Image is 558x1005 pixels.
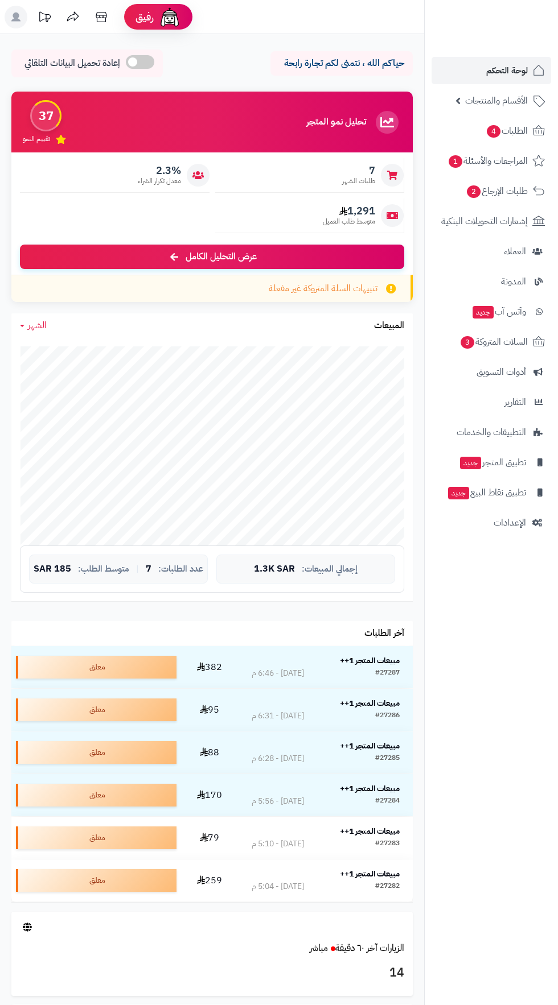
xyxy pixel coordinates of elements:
[342,164,375,177] span: 7
[466,183,528,199] span: طلبات الإرجاع
[364,628,404,639] h3: آخر الطلبات
[340,740,400,752] strong: مبيعات المتجر 1++
[432,177,551,205] a: طلبات الإرجاع2
[457,424,526,440] span: التطبيقات والخدمات
[504,243,526,259] span: العملاء
[432,208,551,235] a: إشعارات التحويلات البنكية
[473,306,494,319] span: جديد
[16,869,177,892] div: معلق
[23,134,50,144] span: تقييم النمو
[460,457,481,469] span: جديد
[432,388,551,416] a: التقارير
[374,321,404,331] h3: المبيعات
[477,364,526,380] span: أدوات التسويق
[432,509,551,536] a: الإعدادات
[138,164,181,177] span: 2.3%
[158,564,203,574] span: عدد الطلبات:
[269,282,378,295] span: تنبيهات السلة المتروكة غير مفعلة
[310,941,328,955] small: مباشر
[158,6,181,28] img: ai-face.png
[459,454,526,470] span: تطبيق المتجر
[340,697,400,709] strong: مبيعات المتجر 1++
[78,564,129,574] span: متوسط الطلب:
[486,63,528,78] span: لوحة التحكم
[310,941,404,955] a: الزيارات آخر ٦٠ دقيقةمباشر
[16,656,177,679] div: معلق
[146,564,151,574] span: 7
[432,358,551,386] a: أدوات التسويق
[447,485,526,501] span: تطبيق نقاط البيع
[138,176,181,186] span: معدل تكرار الشراء
[465,93,528,109] span: الأقسام والمنتجات
[432,479,551,506] a: تطبيق نقاط البيعجديد
[481,30,547,54] img: logo-2.png
[28,319,47,332] span: الشهر
[136,565,139,573] span: |
[16,784,177,807] div: معلق
[323,217,375,226] span: متوسط طلب العميل
[181,774,239,816] td: 170
[186,250,257,263] span: عرض التحليل الكامل
[252,796,304,807] div: [DATE] - 5:56 م
[20,245,404,269] a: عرض التحليل الكامل
[136,10,154,24] span: رفيق
[432,238,551,265] a: العملاء
[504,394,526,410] span: التقارير
[375,881,400,892] div: #27282
[432,419,551,446] a: التطبيقات والخدمات
[375,668,400,679] div: #27287
[30,6,59,31] a: تحديثات المنصة
[432,268,551,295] a: المدونة
[375,838,400,850] div: #27283
[254,564,295,574] span: 1.3K SAR
[375,796,400,807] div: #27284
[432,147,551,175] a: المراجعات والأسئلة1
[16,826,177,849] div: معلق
[432,298,551,325] a: وآتس آبجديد
[306,117,366,127] h3: تحليل نمو المتجر
[448,487,469,499] span: جديد
[486,123,528,139] span: الطلبات
[340,783,400,795] strong: مبيعات المتجر 1++
[181,817,239,859] td: 79
[340,655,400,667] strong: مبيعات المتجر 1++
[252,838,304,850] div: [DATE] - 5:10 م
[20,963,404,983] h3: 14
[252,753,304,764] div: [DATE] - 6:28 م
[432,449,551,476] a: تطبيق المتجرجديد
[181,646,239,688] td: 382
[279,57,404,70] p: حياكم الله ، نتمنى لكم تجارة رابحة
[441,213,528,229] span: إشعارات التحويلات البنكية
[342,176,375,186] span: طلبات الشهر
[181,859,239,901] td: 259
[340,868,400,880] strong: مبيعات المتجر 1++
[181,689,239,731] td: 95
[252,881,304,892] div: [DATE] - 5:04 م
[181,731,239,774] td: 88
[34,564,71,574] span: 185 SAR
[471,304,526,320] span: وآتس آب
[340,825,400,837] strong: مبيعات المتجر 1++
[487,125,500,138] span: 4
[375,710,400,722] div: #27286
[459,334,528,350] span: السلات المتروكة
[432,57,551,84] a: لوحة التحكم
[375,753,400,764] div: #27285
[432,328,551,355] a: السلات المتروكة3
[323,205,375,217] span: 1,291
[16,741,177,764] div: معلق
[302,564,358,574] span: إجمالي المبيعات:
[494,515,526,531] span: الإعدادات
[24,57,120,70] span: إعادة تحميل البيانات التلقائي
[461,336,474,349] span: 3
[449,155,462,168] span: 1
[448,153,528,169] span: المراجعات والأسئلة
[501,274,526,289] span: المدونة
[252,710,304,722] div: [DATE] - 6:31 م
[432,117,551,144] a: الطلبات4
[16,698,177,721] div: معلق
[467,185,481,198] span: 2
[252,668,304,679] div: [DATE] - 6:46 م
[20,319,47,332] a: الشهر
